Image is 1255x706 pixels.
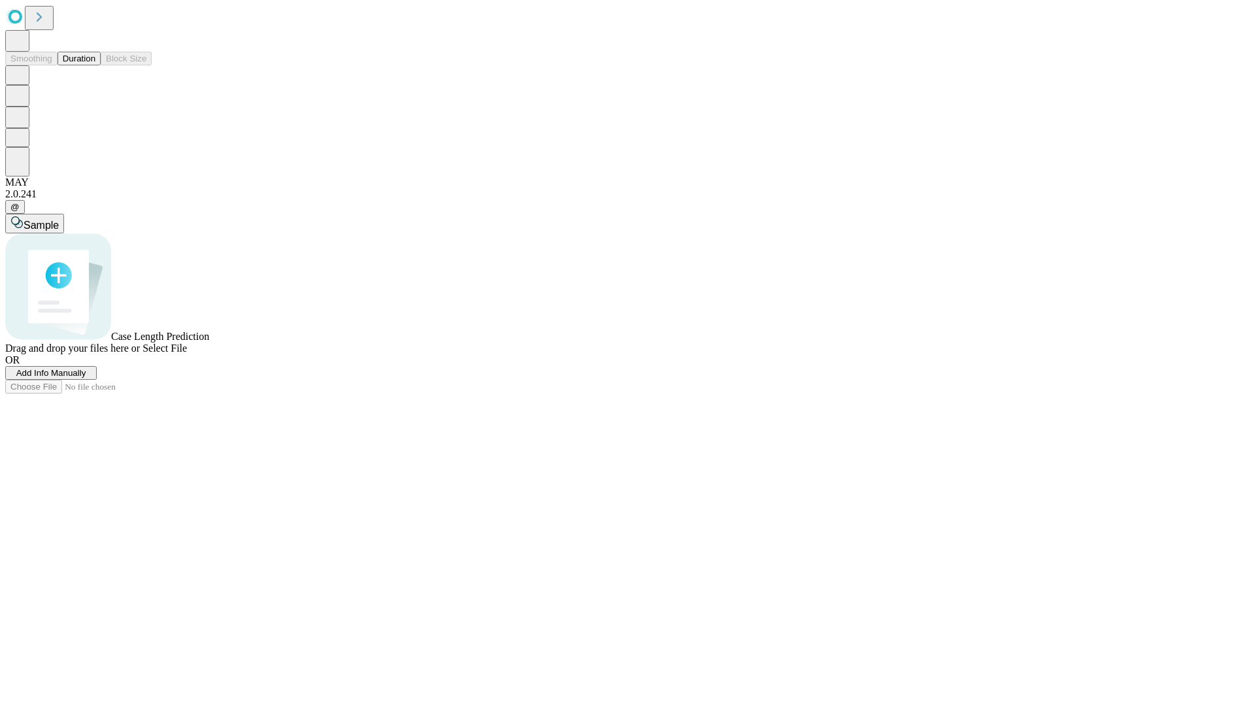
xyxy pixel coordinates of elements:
[24,220,59,231] span: Sample
[5,188,1250,200] div: 2.0.241
[10,202,20,212] span: @
[16,368,86,378] span: Add Info Manually
[5,176,1250,188] div: MAY
[101,52,152,65] button: Block Size
[58,52,101,65] button: Duration
[5,354,20,365] span: OR
[5,214,64,233] button: Sample
[5,366,97,380] button: Add Info Manually
[142,343,187,354] span: Select File
[5,52,58,65] button: Smoothing
[5,200,25,214] button: @
[5,343,140,354] span: Drag and drop your files here or
[111,331,209,342] span: Case Length Prediction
